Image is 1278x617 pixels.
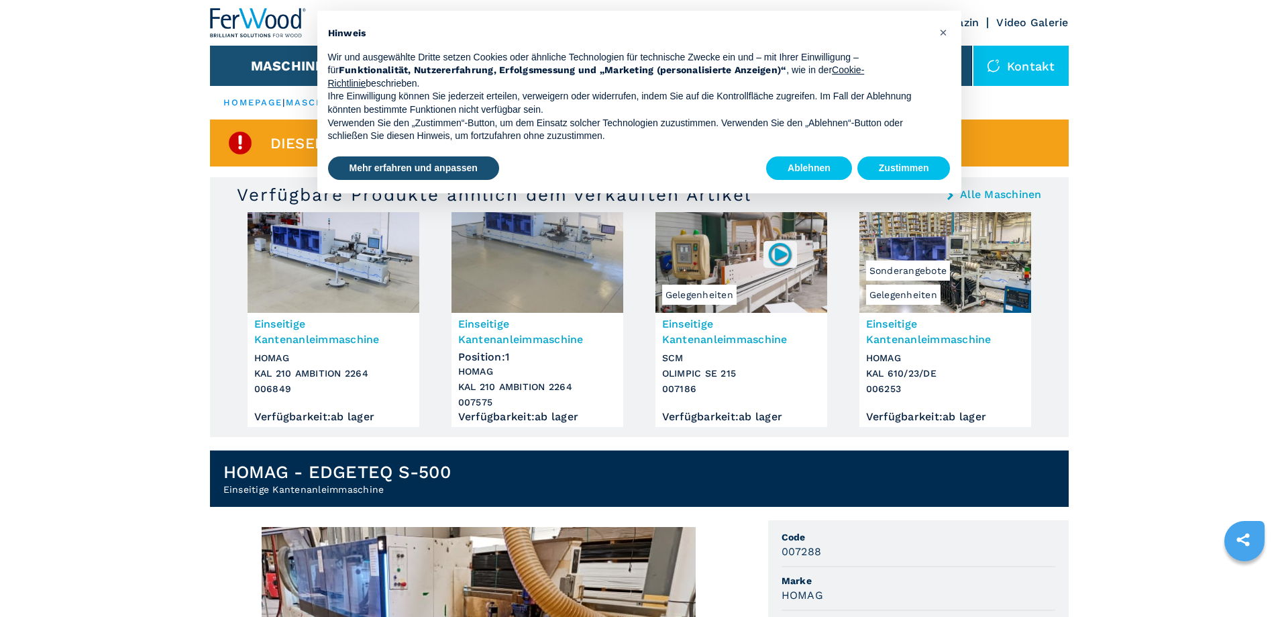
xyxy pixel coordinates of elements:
h3: HOMAG KAL 610/23/DE 006253 [866,350,1024,397]
div: Kontakt [973,46,1069,86]
h3: Einseitige Kantenanleimmaschine [866,316,1024,347]
h3: SCM OLIMPIC SE 215 007186 [662,350,820,397]
div: Position : 1 [458,347,617,361]
h2: Hinweis [328,27,929,40]
p: Wir und ausgewählte Dritte setzen Cookies oder ähnliche Technologien für technische Zwecke ein un... [328,51,929,91]
img: SoldProduct [227,130,254,156]
span: Sonderangebote [866,260,951,281]
h1: HOMAG - EDGETEQ S-500 [223,461,451,483]
span: | [282,97,285,107]
div: Verfügbarkeit : ab lager [866,414,1024,420]
button: Schließen Sie diesen Hinweis [933,21,955,43]
a: Alle Maschinen [960,189,1042,200]
a: sharethis [1226,523,1260,557]
span: × [939,24,947,40]
iframe: Chat [1221,557,1268,607]
h3: HOMAG KAL 210 AMBITION 2264 006849 [254,350,413,397]
h3: 007288 [782,544,822,559]
div: Verfügbarkeit : ab lager [254,414,413,420]
a: Einseitige Kantenanleimmaschine HOMAG KAL 210 AMBITION 2264Einseitige KantenanleimmaschinePositio... [451,212,623,427]
img: Einseitige Kantenanleimmaschine SCM OLIMPIC SE 215 [655,212,827,313]
img: 007186 [767,241,793,267]
button: Zustimmen [857,156,951,181]
img: Kontakt [987,59,1000,73]
button: Mehr erfahren und anpassen [328,156,499,181]
h3: Verfügbare Produkte ähnlich dem verkauften Artikel [237,184,751,205]
img: Einseitige Kantenanleimmaschine HOMAG KAL 610/23/DE [859,212,1031,313]
a: HOMEPAGE [223,97,283,107]
h2: Einseitige Kantenanleimmaschine [223,483,451,496]
h3: Einseitige Kantenanleimmaschine [662,316,820,347]
a: maschinen [286,97,352,107]
a: Einseitige Kantenanleimmaschine HOMAG KAL 210 AMBITION 2264Einseitige KantenanleimmaschineHOMAGKA... [248,212,419,427]
h3: HOMAG KAL 210 AMBITION 2264 007575 [458,364,617,410]
img: Einseitige Kantenanleimmaschine HOMAG KAL 210 AMBITION 2264 [248,212,419,313]
img: Ferwood [210,8,307,38]
a: Einseitige Kantenanleimmaschine SCM OLIMPIC SE 215Gelegenheiten007186Einseitige Kantenanleimmasch... [655,212,827,427]
span: Marke [782,574,1055,587]
strong: Funktionalität, Nutzererfahrung, Erfolgsmessung und „Marketing (personalisierte Anzeigen)“ [339,64,787,75]
div: Verfügbarkeit : ab lager [662,414,820,420]
span: Code [782,530,1055,544]
span: Gelegenheiten [662,285,737,305]
p: Ihre Einwilligung können Sie jederzeit erteilen, verweigern oder widerrufen, indem Sie auf die Ko... [328,90,929,116]
div: Verfügbarkeit : ab lager [458,414,617,420]
h3: Einseitige Kantenanleimmaschine [254,316,413,347]
a: Video Galerie [996,16,1068,29]
button: Ablehnen [766,156,852,181]
img: Einseitige Kantenanleimmaschine HOMAG KAL 210 AMBITION 2264 [451,212,623,313]
span: Dieser Artikel ist bereits verkauft [270,136,571,151]
h3: Einseitige Kantenanleimmaschine [458,316,617,347]
a: Cookie-Richtlinie [328,64,865,89]
h3: HOMAG [782,587,823,603]
p: Verwenden Sie den „Zustimmen“-Button, um dem Einsatz solcher Technologien zuzustimmen. Verwenden ... [328,117,929,143]
button: Maschinen [251,58,335,74]
a: Einseitige Kantenanleimmaschine HOMAG KAL 610/23/DEGelegenheitenSonderangeboteEinseitige Kantenan... [859,212,1031,427]
span: Gelegenheiten [866,285,941,305]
